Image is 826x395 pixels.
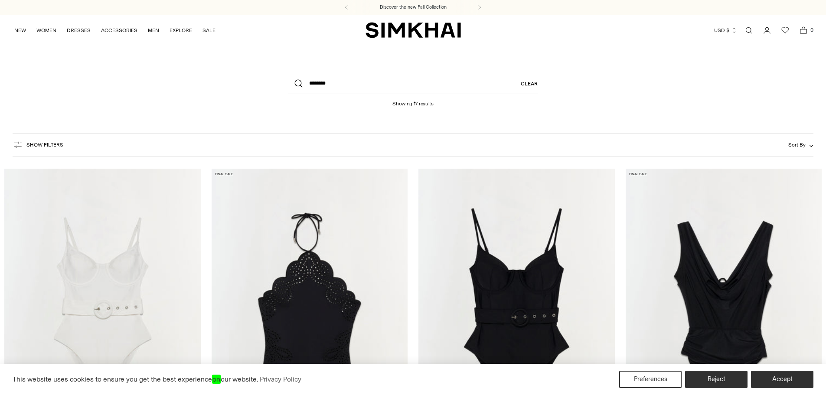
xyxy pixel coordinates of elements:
a: ACCESSORIES [101,21,137,40]
button: Sort By [788,140,813,150]
h1: Showing 17 results [392,94,434,107]
a: NEW [14,21,26,40]
a: SIMKHAI [366,22,461,39]
em: on [212,375,221,384]
a: SALE [202,21,215,40]
a: Clear [521,73,538,94]
a: Open search modal [740,22,757,39]
a: Go to the account page [758,22,776,39]
button: Accept [751,371,813,388]
button: USD $ [714,21,737,40]
a: Discover the new Fall Collection [380,4,447,11]
span: Show Filters [26,142,63,148]
a: EXPLORE [170,21,192,40]
a: Privacy Policy (opens in a new tab) [258,373,303,386]
a: WOMEN [36,21,56,40]
button: Preferences [619,371,682,388]
a: DRESSES [67,21,91,40]
a: Wishlist [777,22,794,39]
span: This website uses cookies to ensure you get the best experience our website. [13,375,258,384]
button: Search [288,73,309,94]
button: Reject [685,371,748,388]
button: Show Filters [13,138,63,152]
a: MEN [148,21,159,40]
span: 0 [808,26,816,34]
span: Sort By [788,142,806,148]
a: Open cart modal [795,22,812,39]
